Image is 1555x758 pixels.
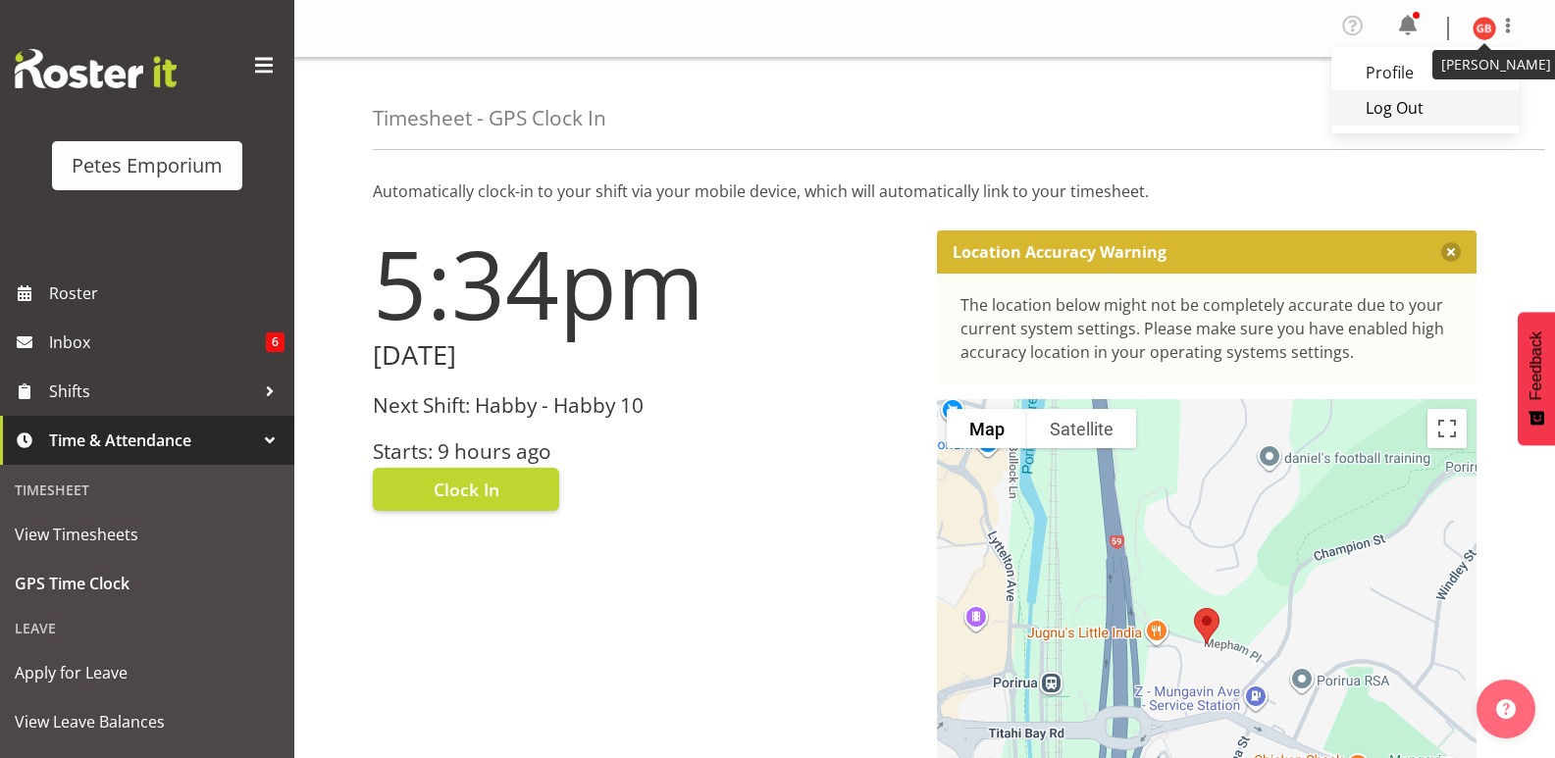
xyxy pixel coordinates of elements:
a: View Leave Balances [5,697,289,746]
span: Inbox [49,328,266,357]
span: Time & Attendance [49,426,255,455]
button: Clock In [373,468,559,511]
button: Show satellite imagery [1027,409,1136,448]
a: Profile [1331,55,1520,90]
span: Feedback [1528,331,1545,400]
img: Rosterit website logo [15,49,177,88]
h1: 5:34pm [373,230,913,336]
a: GPS Time Clock [5,559,289,608]
p: Automatically clock-in to your shift via your mobile device, which will automatically link to you... [373,179,1477,203]
button: Toggle fullscreen view [1427,409,1467,448]
button: Close message [1441,242,1461,262]
span: View Leave Balances [15,707,280,736]
span: 6 [266,332,285,352]
img: help-xxl-2.png [1496,699,1516,719]
a: View Timesheets [5,510,289,559]
h4: Timesheet - GPS Clock In [373,107,606,129]
button: Show street map [947,409,1027,448]
div: Timesheet [5,470,289,510]
div: The location below might not be completely accurate due to your current system settings. Please m... [960,293,1454,364]
span: View Timesheets [15,520,280,549]
span: GPS Time Clock [15,569,280,598]
p: Location Accuracy Warning [953,242,1166,262]
a: Log Out [1331,90,1520,126]
h2: [DATE] [373,340,913,371]
span: Roster [49,278,285,308]
button: Feedback - Show survey [1518,312,1555,445]
span: Shifts [49,377,255,406]
h3: Next Shift: Habby - Habby 10 [373,394,913,417]
div: Petes Emporium [72,151,223,180]
img: gillian-byford11184.jpg [1473,17,1496,40]
h3: Starts: 9 hours ago [373,440,913,463]
span: Clock In [434,477,499,502]
div: Leave [5,608,289,648]
a: Apply for Leave [5,648,289,697]
span: Apply for Leave [15,658,280,687]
